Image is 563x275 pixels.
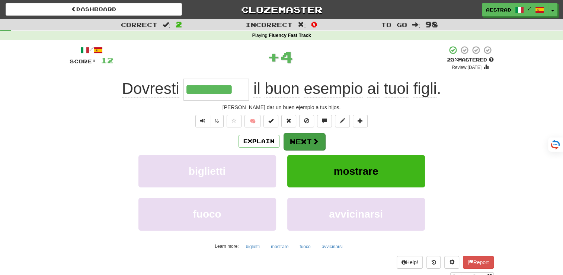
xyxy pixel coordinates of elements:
span: : [163,22,171,28]
button: avvicinarsi [287,198,425,230]
button: fuoco [295,241,314,252]
button: biglietti [242,241,264,252]
button: Report [463,256,493,269]
span: + [267,45,280,68]
span: il [253,80,260,98]
button: Ignore sentence (alt+i) [299,115,314,127]
span: figli [413,80,437,98]
button: Edit sentence (alt+d) [335,115,350,127]
span: Incorrect [246,21,292,28]
span: esempio [304,80,363,98]
span: : [412,22,420,28]
span: Correct [121,21,157,28]
button: Play sentence audio (ctl+space) [195,115,210,127]
button: Help! [397,256,423,269]
span: : [298,22,306,28]
button: Round history (alt+y) [426,256,441,269]
button: fuoco [138,198,276,230]
span: Score: [70,58,96,64]
button: biglietti [138,155,276,187]
span: 98 [425,20,438,29]
a: AEstrad / [482,3,548,16]
small: Learn more: [215,244,239,249]
span: AEstrad [486,6,511,13]
button: Discuss sentence (alt+u) [317,115,332,127]
div: / [70,45,113,55]
strong: Fluency Fast Track [269,33,311,38]
span: Dovresti [122,80,179,98]
span: fuoco [193,208,221,220]
button: Explain [239,135,279,148]
div: [PERSON_NAME] dar un buen ejemplo a tus hijos. [70,104,494,111]
span: 0 [311,20,317,29]
button: ½ [210,115,224,127]
button: mostrare [267,241,292,252]
span: 25 % [447,57,458,63]
span: . [249,80,441,98]
span: buon [265,80,299,98]
button: avvicinarsi [318,241,347,252]
small: Review: [DATE] [452,65,482,70]
button: Add to collection (alt+a) [353,115,368,127]
span: 12 [101,56,113,65]
div: Mastered [447,57,494,63]
button: 🧠 [244,115,260,127]
button: Reset to 0% Mastered (alt+r) [281,115,296,127]
button: mostrare [287,155,425,187]
button: Favorite sentence (alt+f) [227,115,241,127]
span: tuoi [384,80,409,98]
button: Next [284,133,325,150]
button: Set this sentence to 100% Mastered (alt+m) [263,115,278,127]
span: biglietti [189,165,226,177]
span: 4 [280,47,293,66]
span: avvicinarsi [329,208,383,220]
span: mostrare [334,165,378,177]
span: / [528,6,531,11]
a: Dashboard [6,3,182,16]
span: 2 [176,20,182,29]
div: Text-to-speech controls [194,115,224,127]
a: Clozemaster [193,3,370,16]
span: To go [381,21,407,28]
span: ai [367,80,380,98]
